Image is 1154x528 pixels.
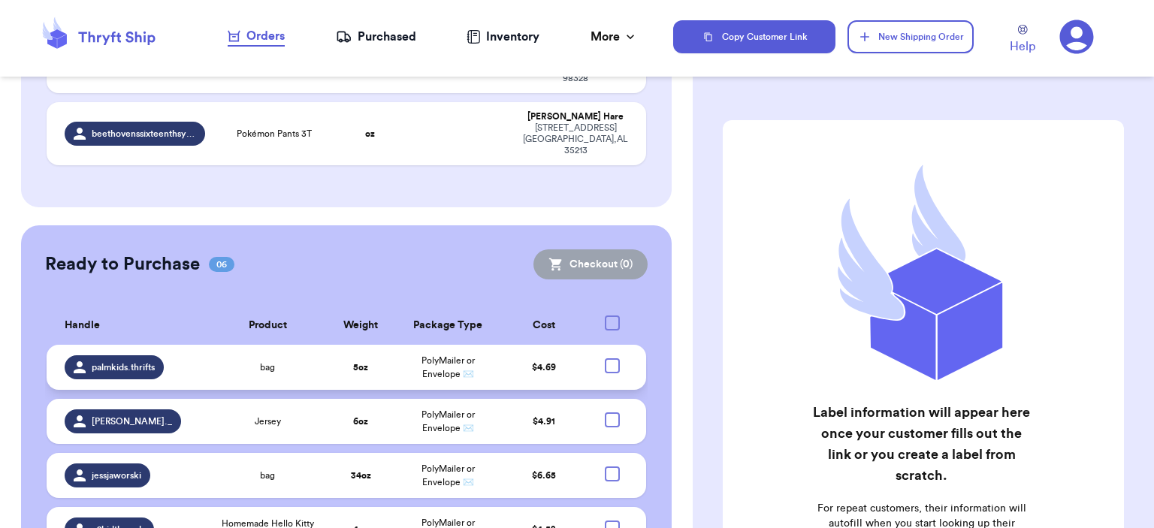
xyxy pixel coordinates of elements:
[421,464,475,487] span: PolyMailer or Envelope ✉️
[809,402,1034,486] h2: Label information will appear here once your customer fills out the link or you create a label fr...
[591,28,638,46] div: More
[237,128,312,140] span: Pokémon Pants 3T
[421,356,475,379] span: PolyMailer or Envelope ✉️
[467,28,539,46] a: Inventory
[326,306,396,345] th: Weight
[500,306,588,345] th: Cost
[209,257,234,272] span: 06
[92,415,172,427] span: [PERSON_NAME]._
[1010,25,1035,56] a: Help
[421,410,475,433] span: PolyMailer or Envelope ✉️
[255,415,281,427] span: Jersey
[523,122,628,156] div: [STREET_ADDRESS] [GEOGRAPHIC_DATA] , AL 35213
[533,417,555,426] span: $ 4.91
[532,363,556,372] span: $ 4.69
[45,252,200,276] h2: Ready to Purchase
[353,363,368,372] strong: 5 oz
[351,471,371,480] strong: 34 oz
[353,417,368,426] strong: 6 oz
[65,318,100,333] span: Handle
[365,129,375,138] strong: oz
[92,469,141,481] span: jessjaworski
[396,306,501,345] th: Package Type
[210,306,326,345] th: Product
[228,27,285,45] div: Orders
[523,111,628,122] div: [PERSON_NAME] Hare
[336,28,416,46] a: Purchased
[532,471,556,480] span: $ 6.65
[92,361,155,373] span: palmkids.thrifts
[847,20,974,53] button: New Shipping Order
[673,20,835,53] button: Copy Customer Link
[260,361,275,373] span: bag
[92,128,197,140] span: beethovenssixteenthsymphony
[533,249,648,279] button: Checkout (0)
[1010,38,1035,56] span: Help
[260,469,275,481] span: bag
[228,27,285,47] a: Orders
